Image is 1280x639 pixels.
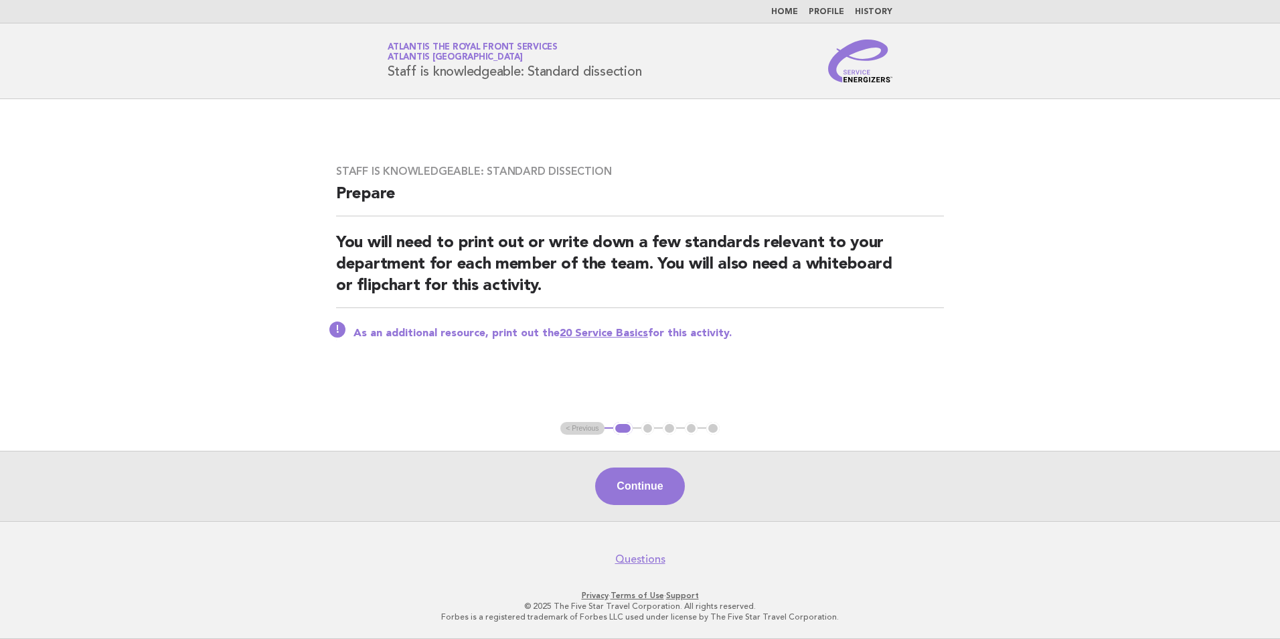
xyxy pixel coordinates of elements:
a: History [855,8,892,16]
a: Support [666,591,699,600]
a: Profile [809,8,844,16]
img: Service Energizers [828,40,892,82]
p: © 2025 The Five Star Travel Corporation. All rights reserved. [230,601,1050,612]
button: Continue [595,468,684,505]
a: Privacy [582,591,609,600]
a: Home [771,8,798,16]
span: Atlantis [GEOGRAPHIC_DATA] [388,54,523,62]
h2: Prepare [336,184,944,216]
a: Atlantis The Royal Front ServicesAtlantis [GEOGRAPHIC_DATA] [388,43,558,62]
button: 1 [613,422,633,435]
p: · · [230,590,1050,601]
a: Questions [615,553,665,566]
p: As an additional resource, print out the for this activity. [353,327,944,340]
h2: You will need to print out or write down a few standards relevant to your department for each mem... [336,232,944,308]
p: Forbes is a registered trademark of Forbes LLC used under license by The Five Star Travel Corpora... [230,612,1050,622]
a: Terms of Use [611,591,664,600]
h1: Staff is knowledgeable: Standard dissection [388,44,641,78]
h3: Staff is knowledgeable: Standard dissection [336,165,944,178]
a: 20 Service Basics [560,328,648,339]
